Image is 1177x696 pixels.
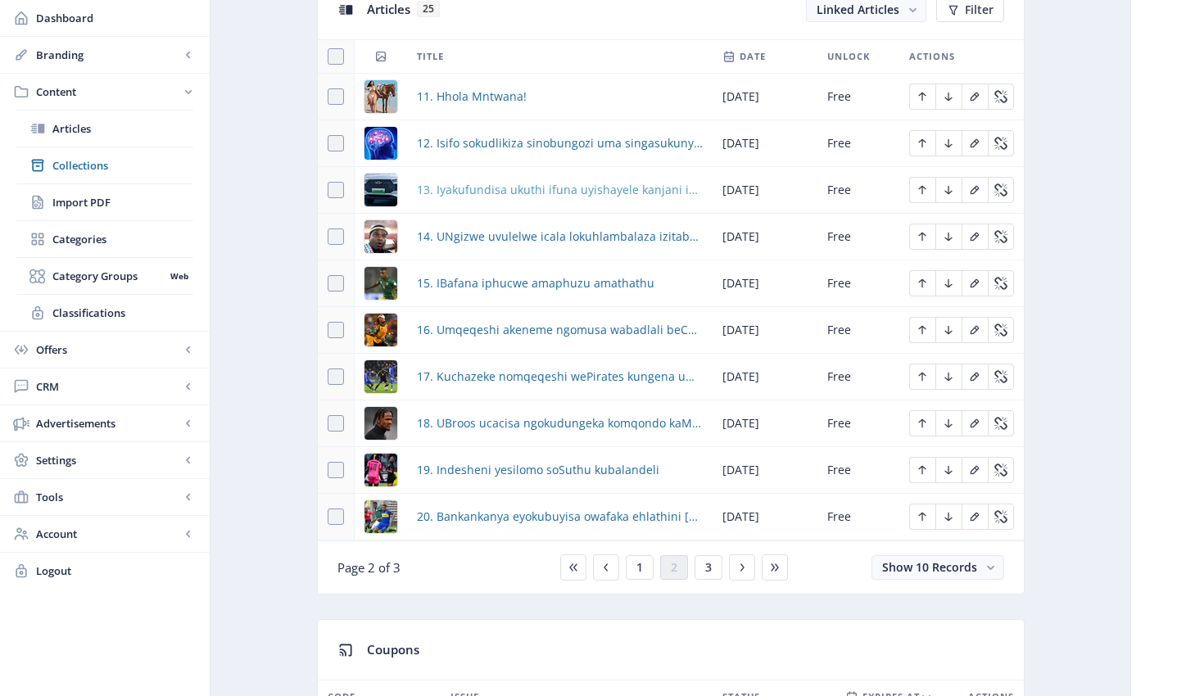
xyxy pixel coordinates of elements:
button: 1 [626,555,654,580]
span: Category Groups [52,268,165,284]
td: Free [817,214,899,260]
a: Articles [16,111,193,147]
a: Edit page [988,321,1014,337]
a: Edit page [909,368,935,383]
button: Show 10 Records [871,555,1004,580]
span: Import PDF [52,194,193,210]
a: 18. UBroos ucacisa ngokudungeka komqondo kaMofokeng [417,414,703,433]
a: Edit page [909,461,935,477]
span: Branding [36,47,180,63]
a: Edit page [909,228,935,243]
a: Edit page [988,228,1014,243]
td: [DATE] [713,167,817,214]
span: Tools [36,489,180,505]
a: Edit page [988,461,1014,477]
a: Edit page [988,508,1014,523]
td: Free [817,400,899,447]
a: Edit page [909,508,935,523]
a: Edit page [962,461,988,477]
img: fc020d58-8dcb-4a9d-8e7a-19921e1caeea.png [364,407,397,440]
a: Edit page [962,274,988,290]
td: [DATE] [713,214,817,260]
img: 9207f0fe-91bc-4e9c-a89b-590de51e5b43.png [364,174,397,206]
span: Title [417,47,444,66]
a: Edit page [909,181,935,197]
span: Filter [965,3,994,16]
span: Actions [909,47,955,66]
a: Edit page [935,228,962,243]
a: Edit page [962,321,988,337]
a: Edit page [962,181,988,197]
span: Collections [52,157,193,174]
a: 11. Hhola Mntwana! [417,87,527,106]
a: Categories [16,221,193,257]
span: Advertisements [36,415,180,432]
span: Account [36,526,180,542]
td: [DATE] [713,400,817,447]
a: Edit page [909,134,935,150]
td: Free [817,120,899,167]
a: Edit page [988,181,1014,197]
span: 1 [636,561,643,574]
span: CRM [36,378,180,395]
span: Unlock [827,47,870,66]
a: Edit page [935,414,962,430]
a: 16. Umqeqeshi akeneme ngomusa wabadlali beChiefs [417,320,703,340]
a: Import PDF [16,184,193,220]
a: Edit page [988,414,1014,430]
span: Articles [52,120,193,137]
span: Show 10 Records [882,559,977,575]
button: 2 [660,555,688,580]
td: Free [817,74,899,120]
a: Edit page [935,368,962,383]
span: 2 [671,561,677,574]
span: Settings [36,452,180,468]
img: 213e8ae4-2221-4472-8f21-c95154ac45b7.png [364,80,397,113]
a: Edit page [962,88,988,103]
a: 13. Iyakufundisa ukuthi ifuna uyishayele kanjani iChery Tiggo Cross Hybrid [417,180,703,200]
a: Edit page [935,461,962,477]
td: Free [817,167,899,214]
a: Edit page [935,134,962,150]
a: Collections [16,147,193,183]
span: Content [36,84,180,100]
span: Linked Articles [817,2,899,17]
a: Category GroupsWeb [16,258,193,294]
a: Edit page [988,368,1014,383]
a: Edit page [935,274,962,290]
a: Edit page [962,414,988,430]
a: Edit page [935,321,962,337]
td: Free [817,354,899,400]
span: Logout [36,563,197,579]
img: f9f91ce5-0afa-4b6c-98a1-b254ec619842.png [364,267,397,300]
button: 3 [695,555,722,580]
td: [DATE] [713,447,817,494]
a: 14. UNgizwe uvulelwe icala lokuhlambalaza izitabane [417,227,703,246]
a: Edit page [909,321,935,337]
img: 45ce6e0d-3dbd-4794-9212-04d90893e041.png [364,360,397,393]
a: Edit page [988,274,1014,290]
a: 12. Isifo sokudlikiza sinobungozi uma singasukunyelwa [417,133,703,153]
span: 17. Kuchazeke nomqeqeshi wePirates kungena uMoremi kwiBafana [417,367,703,386]
span: Date [740,47,766,66]
td: [DATE] [713,307,817,354]
a: 20. Bankankanya eyokubuyisa owafaka ehlathini [GEOGRAPHIC_DATA] [417,507,703,527]
a: Edit page [909,274,935,290]
span: Dashboard [36,10,197,26]
a: 15. IBafana iphucwe amaphuzu amathathu [417,273,654,293]
img: 9dc5f20f-e72d-4b82-a281-75a91965e806.png [364,314,397,346]
a: Edit page [962,368,988,383]
a: Edit page [909,88,935,103]
td: [DATE] [713,260,817,307]
a: Classifications [16,295,193,331]
td: [DATE] [713,74,817,120]
td: [DATE] [713,354,817,400]
span: Classifications [52,305,193,321]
